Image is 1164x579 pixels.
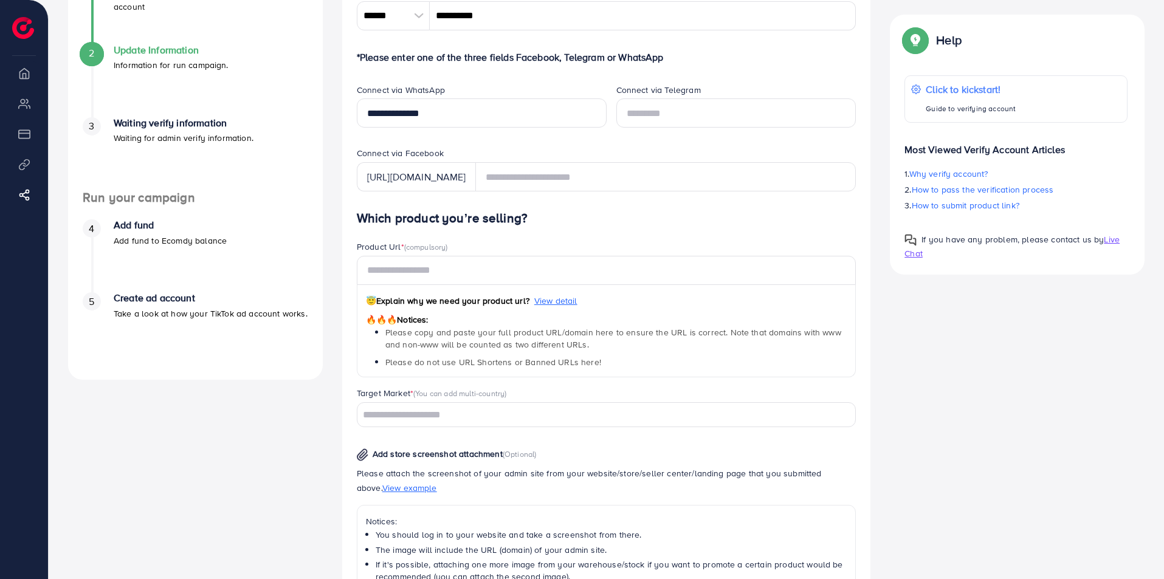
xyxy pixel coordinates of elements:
[936,33,962,47] p: Help
[1112,524,1155,570] iframe: Chat
[89,295,94,309] span: 5
[904,198,1128,213] p: 3.
[359,406,841,425] input: Search for option
[385,356,601,368] span: Please do not use URL Shortens or Banned URLs here!
[921,233,1104,245] span: If you have any problem, please contact us by
[385,326,841,351] span: Please copy and paste your full product URL/domain here to ensure the URL is correct. Note that d...
[114,292,308,304] h4: Create ad account
[357,241,448,253] label: Product Url
[357,162,476,191] div: [URL][DOMAIN_NAME]
[114,131,253,145] p: Waiting for admin verify information.
[366,514,847,529] p: Notices:
[413,388,506,399] span: (You can add multi-country)
[366,313,397,326] span: 🔥🔥🔥
[68,44,323,117] li: Update Information
[912,199,1019,211] span: How to submit product link?
[68,190,323,205] h4: Run your campaign
[373,448,503,460] span: Add store screenshot attachment
[357,211,856,226] h4: Which product you’re selling?
[904,182,1128,197] p: 2.
[114,306,308,321] p: Take a look at how your TikTok ad account works.
[89,46,94,60] span: 2
[114,117,253,129] h4: Waiting verify information
[904,234,917,246] img: Popup guide
[366,313,429,326] span: Notices:
[357,448,368,461] img: img
[12,17,34,39] img: logo
[357,147,444,159] label: Connect via Facebook
[376,544,847,556] li: The image will include the URL (domain) of your admin site.
[89,222,94,236] span: 4
[89,119,94,133] span: 3
[382,482,437,494] span: View example
[357,402,856,427] div: Search for option
[114,219,227,231] h4: Add fund
[909,168,988,180] span: Why verify account?
[616,84,701,96] label: Connect via Telegram
[114,58,229,72] p: Information for run campaign.
[926,101,1016,116] p: Guide to verifying account
[366,295,376,307] span: 😇
[904,166,1128,181] p: 1.
[404,241,448,252] span: (compulsory)
[357,387,507,399] label: Target Market
[357,50,856,64] p: *Please enter one of the three fields Facebook, Telegram or WhatsApp
[357,466,856,495] p: Please attach the screenshot of your admin site from your website/store/seller center/landing pag...
[357,84,445,96] label: Connect via WhatsApp
[68,292,323,365] li: Create ad account
[366,295,529,307] span: Explain why we need your product url?
[904,29,926,51] img: Popup guide
[503,448,537,459] span: (Optional)
[904,132,1128,157] p: Most Viewed Verify Account Articles
[114,233,227,248] p: Add fund to Ecomdy balance
[534,295,577,307] span: View detail
[926,82,1016,97] p: Click to kickstart!
[114,44,229,56] h4: Update Information
[376,529,847,541] li: You should log in to your website and take a screenshot from there.
[68,219,323,292] li: Add fund
[68,117,323,190] li: Waiting verify information
[912,183,1054,196] span: How to pass the verification process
